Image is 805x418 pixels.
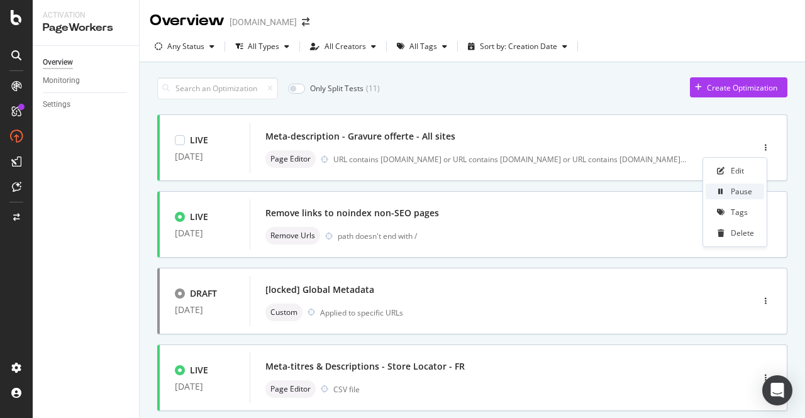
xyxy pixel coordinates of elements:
[338,231,699,241] div: path doesn't end with /
[310,83,364,94] div: Only Split Tests
[480,43,557,50] div: Sort by: Creation Date
[150,10,225,31] div: Overview
[680,154,686,165] span: ...
[762,375,792,405] div: Open Intercom Messenger
[190,364,208,377] div: LIVE
[270,385,311,393] span: Page Editor
[707,82,777,93] div: Create Optimization
[333,154,686,165] div: URL contains [DOMAIN_NAME] or URL contains [DOMAIN_NAME] or URL contains [DOMAIN_NAME]
[270,232,315,239] span: Remove Urls
[265,130,455,143] div: Meta-description - Gravure offerte - All sites
[157,77,278,99] input: Search an Optimization
[175,305,235,315] div: [DATE]
[463,36,572,57] button: Sort by: Creation Date
[270,155,311,163] span: Page Editor
[265,304,303,321] div: neutral label
[190,211,208,223] div: LIVE
[409,43,437,50] div: All Tags
[333,384,360,395] div: CSV file
[43,10,129,21] div: Activation
[265,360,465,373] div: Meta-titres & Descriptions - Store Locator - FR
[305,36,381,57] button: All Creators
[320,307,403,318] div: Applied to specific URLs
[190,134,208,146] div: LIVE
[731,186,752,197] div: Pause
[43,56,130,69] a: Overview
[248,43,279,50] div: All Types
[43,21,129,35] div: PageWorkers
[43,98,70,111] div: Settings
[175,382,235,392] div: [DATE]
[731,207,748,217] div: Tags
[190,287,217,300] div: DRAFT
[265,380,316,398] div: neutral label
[175,228,235,238] div: [DATE]
[302,18,309,26] div: arrow-right-arrow-left
[265,227,320,245] div: neutral label
[265,283,374,296] div: [locked] Global Metadata
[43,74,80,87] div: Monitoring
[150,36,219,57] button: Any Status
[175,151,235,162] div: [DATE]
[731,228,754,238] div: Delete
[690,77,787,97] button: Create Optimization
[731,165,744,176] div: Edit
[366,83,380,94] div: ( 11 )
[265,207,439,219] div: Remove links to noindex non-SEO pages
[265,150,316,168] div: neutral label
[270,309,297,316] span: Custom
[43,74,130,87] a: Monitoring
[392,36,452,57] button: All Tags
[230,16,297,28] div: [DOMAIN_NAME]
[43,98,130,111] a: Settings
[167,43,204,50] div: Any Status
[43,56,73,69] div: Overview
[230,36,294,57] button: All Types
[325,43,366,50] div: All Creators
